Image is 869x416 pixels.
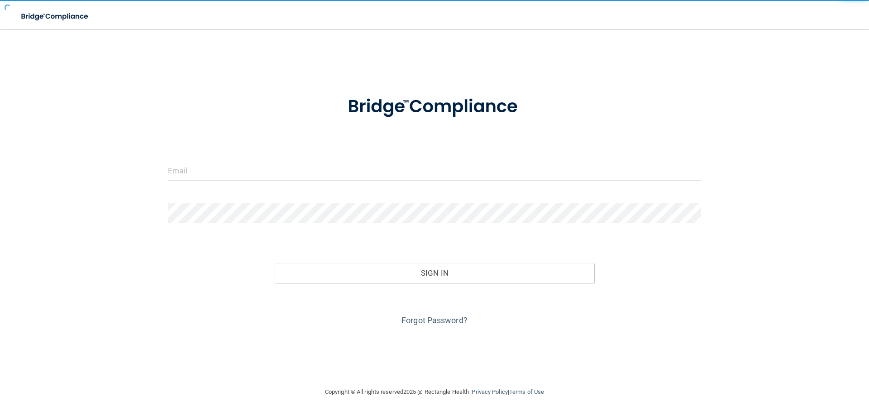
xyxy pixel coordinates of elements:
div: Copyright © All rights reserved 2025 @ Rectangle Health | | [269,378,600,406]
img: bridge_compliance_login_screen.278c3ca4.svg [329,83,540,130]
button: Sign In [275,263,595,283]
a: Terms of Use [509,388,544,395]
input: Email [168,160,701,181]
a: Privacy Policy [472,388,507,395]
a: Forgot Password? [401,316,468,325]
img: bridge_compliance_login_screen.278c3ca4.svg [14,7,97,26]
